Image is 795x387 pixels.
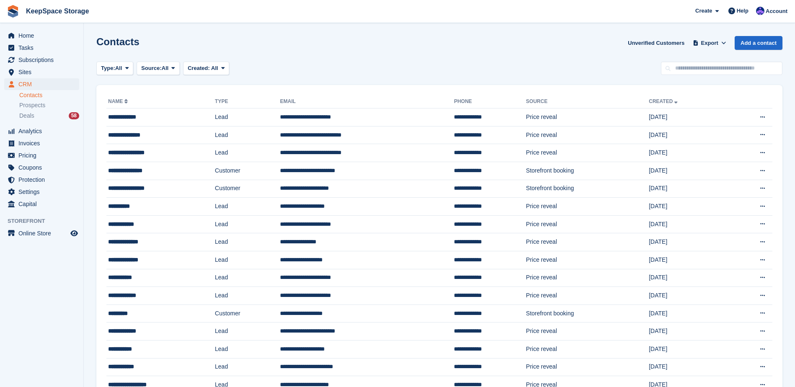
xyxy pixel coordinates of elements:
a: Name [108,98,129,104]
td: Lead [215,126,280,144]
span: Settings [18,186,69,198]
a: menu [4,42,79,54]
td: [DATE] [649,340,727,358]
a: KeepSpace Storage [23,4,92,18]
a: Contacts [19,91,79,99]
span: Subscriptions [18,54,69,66]
a: menu [4,66,79,78]
span: Tasks [18,42,69,54]
td: [DATE] [649,108,727,126]
button: Export [691,36,728,50]
a: Created [649,98,679,104]
a: menu [4,54,79,66]
span: Analytics [18,125,69,137]
img: stora-icon-8386f47178a22dfd0bd8f6a31ec36ba5ce8667c1dd55bd0f319d3a0aa187defe.svg [7,5,19,18]
td: [DATE] [649,180,727,198]
a: menu [4,30,79,41]
div: 58 [69,112,79,119]
span: Help [737,7,748,15]
span: Source: [141,64,161,72]
td: Storefront booking [526,180,649,198]
td: [DATE] [649,198,727,216]
td: Lead [215,269,280,287]
td: Price reveal [526,215,649,233]
td: Price reveal [526,251,649,269]
a: Deals 58 [19,111,79,120]
a: Preview store [69,228,79,238]
span: Storefront [8,217,83,225]
span: All [211,65,218,71]
a: Prospects [19,101,79,110]
td: Lead [215,340,280,358]
td: Storefront booking [526,162,649,180]
span: Home [18,30,69,41]
th: Source [526,95,649,108]
td: Lead [215,287,280,305]
td: Price reveal [526,126,649,144]
a: menu [4,162,79,173]
h1: Contacts [96,36,140,47]
span: All [162,64,169,72]
span: Type: [101,64,115,72]
span: Prospects [19,101,45,109]
a: menu [4,125,79,137]
td: Price reveal [526,322,649,341]
img: Chloe Clark [756,7,764,15]
td: Price reveal [526,269,649,287]
td: Customer [215,162,280,180]
td: Price reveal [526,340,649,358]
a: menu [4,137,79,149]
td: Lead [215,108,280,126]
td: [DATE] [649,322,727,341]
td: Price reveal [526,358,649,376]
span: All [115,64,122,72]
a: Add a contact [735,36,782,50]
span: Online Store [18,227,69,239]
span: CRM [18,78,69,90]
span: Export [701,39,718,47]
td: [DATE] [649,162,727,180]
span: Sites [18,66,69,78]
span: Invoices [18,137,69,149]
a: menu [4,78,79,90]
span: Create [695,7,712,15]
th: Email [280,95,454,108]
span: Account [766,7,787,15]
span: Capital [18,198,69,210]
span: Protection [18,174,69,186]
span: Coupons [18,162,69,173]
td: Lead [215,358,280,376]
td: [DATE] [649,251,727,269]
td: Price reveal [526,108,649,126]
td: Storefront booking [526,304,649,322]
td: Customer [215,180,280,198]
span: Deals [19,112,34,120]
button: Created: All [183,62,229,75]
td: [DATE] [649,358,727,376]
td: Lead [215,322,280,341]
td: Lead [215,215,280,233]
button: Source: All [137,62,180,75]
a: menu [4,150,79,161]
td: Lead [215,251,280,269]
td: [DATE] [649,233,727,251]
th: Type [215,95,280,108]
td: Lead [215,144,280,162]
span: Pricing [18,150,69,161]
td: Lead [215,233,280,251]
td: [DATE] [649,126,727,144]
td: Price reveal [526,287,649,305]
td: [DATE] [649,269,727,287]
td: [DATE] [649,215,727,233]
td: [DATE] [649,287,727,305]
td: [DATE] [649,144,727,162]
span: Created: [188,65,210,71]
a: menu [4,174,79,186]
a: Unverified Customers [624,36,688,50]
td: Price reveal [526,233,649,251]
button: Type: All [96,62,133,75]
th: Phone [454,95,526,108]
td: [DATE] [649,304,727,322]
td: Lead [215,198,280,216]
a: menu [4,186,79,198]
